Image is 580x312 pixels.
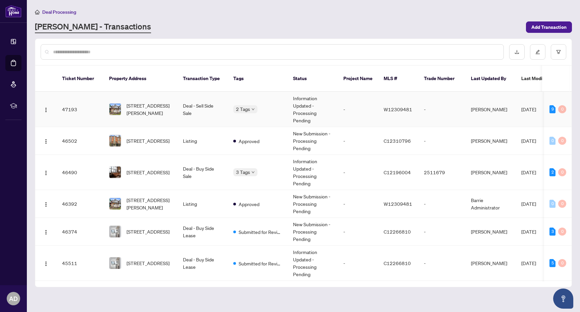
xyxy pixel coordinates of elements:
[466,66,516,92] th: Last Updated By
[466,190,516,218] td: Barrie Administrator
[551,44,566,60] button: filter
[521,260,536,266] span: [DATE]
[558,228,566,236] div: 0
[178,246,228,281] td: Deal - Buy Side Lease
[43,139,49,144] img: Logo
[338,127,378,155] td: -
[549,200,555,208] div: 0
[549,228,555,236] div: 3
[521,106,536,112] span: [DATE]
[378,66,419,92] th: MLS #
[558,168,566,176] div: 0
[109,167,121,178] img: thumbnail-img
[109,226,121,237] img: thumbnail-img
[109,198,121,209] img: thumbnail-img
[553,289,573,309] button: Open asap
[288,218,338,246] td: New Submission - Processing Pending
[41,135,51,146] button: Logo
[549,259,555,267] div: 5
[549,105,555,113] div: 9
[521,138,536,144] span: [DATE]
[526,21,572,33] button: Add Transaction
[127,196,172,211] span: [STREET_ADDRESS][PERSON_NAME]
[109,135,121,146] img: thumbnail-img
[127,259,170,267] span: [STREET_ADDRESS]
[419,190,466,218] td: -
[41,167,51,178] button: Logo
[41,104,51,115] button: Logo
[41,226,51,237] button: Logo
[127,102,172,117] span: [STREET_ADDRESS][PERSON_NAME]
[104,66,178,92] th: Property Address
[57,155,104,190] td: 46490
[338,246,378,281] td: -
[57,127,104,155] td: 46502
[43,230,49,235] img: Logo
[384,260,411,266] span: C12266810
[466,155,516,190] td: [PERSON_NAME]
[549,168,555,176] div: 2
[288,92,338,127] td: Information Updated - Processing Pending
[288,246,338,281] td: Information Updated - Processing Pending
[384,229,411,235] span: C12266810
[558,137,566,145] div: 0
[419,92,466,127] td: -
[288,66,338,92] th: Status
[288,190,338,218] td: New Submission - Processing Pending
[288,155,338,190] td: Information Updated - Processing Pending
[466,127,516,155] td: [PERSON_NAME]
[251,108,255,111] span: down
[228,66,288,92] th: Tags
[558,200,566,208] div: 0
[43,107,49,113] img: Logo
[239,200,259,208] span: Approved
[239,260,282,267] span: Submitted for Review
[178,66,228,92] th: Transaction Type
[531,22,567,33] span: Add Transaction
[419,127,466,155] td: -
[466,92,516,127] td: [PERSON_NAME]
[178,155,228,190] td: Deal - Buy Side Sale
[535,50,540,54] span: edit
[549,137,555,145] div: 0
[521,169,536,175] span: [DATE]
[466,246,516,281] td: [PERSON_NAME]
[384,169,411,175] span: C12196004
[530,44,545,60] button: edit
[558,259,566,267] div: 0
[338,155,378,190] td: -
[384,106,412,112] span: W12309481
[251,171,255,174] span: down
[178,92,228,127] td: Deal - Sell Side Sale
[419,155,466,190] td: 2511679
[57,66,104,92] th: Ticket Number
[178,218,228,246] td: Deal - Buy Side Lease
[35,21,151,33] a: [PERSON_NAME] - Transactions
[178,190,228,218] td: Listing
[239,228,282,236] span: Submitted for Review
[384,138,411,144] span: C12310796
[127,228,170,235] span: [STREET_ADDRESS]
[239,137,259,145] span: Approved
[509,44,525,60] button: download
[556,50,561,54] span: filter
[466,218,516,246] td: [PERSON_NAME]
[57,246,104,281] td: 45511
[236,168,250,176] span: 3 Tags
[558,105,566,113] div: 0
[9,294,18,303] span: AD
[515,50,519,54] span: download
[419,66,466,92] th: Trade Number
[127,137,170,144] span: [STREET_ADDRESS]
[43,261,49,266] img: Logo
[419,218,466,246] td: -
[419,246,466,281] td: -
[41,198,51,209] button: Logo
[127,169,170,176] span: [STREET_ADDRESS]
[521,229,536,235] span: [DATE]
[57,218,104,246] td: 46374
[516,66,576,92] th: Last Modified Date
[288,127,338,155] td: New Submission - Processing Pending
[338,92,378,127] td: -
[338,218,378,246] td: -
